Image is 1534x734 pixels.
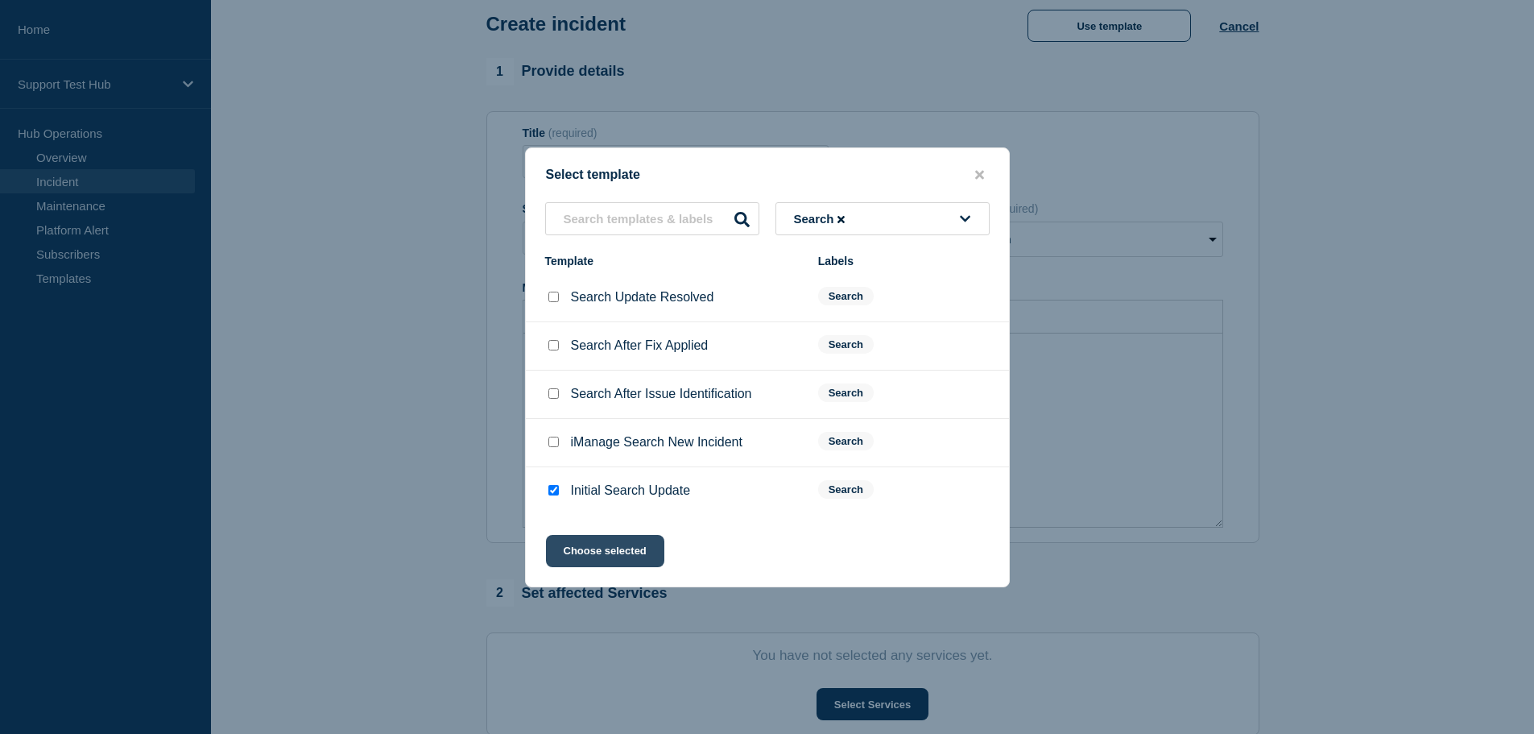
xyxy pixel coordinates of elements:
p: iManage Search New Incident [571,435,742,450]
p: Initial Search Update [571,483,691,498]
button: Search [775,202,990,235]
input: iManage Search New Incident checkbox [548,437,559,447]
div: Template [545,255,802,267]
input: Search After Issue Identification checkbox [548,388,559,399]
span: Search [818,432,874,450]
p: Search After Fix Applied [571,338,709,353]
span: Search [818,287,874,305]
input: Initial Search Update checkbox [548,485,559,496]
button: Choose selected [546,535,664,567]
input: Search After Fix Applied checkbox [548,340,559,350]
input: Search templates & labels [545,202,759,235]
span: Search [794,212,848,226]
span: Search [818,480,874,499]
div: Labels [818,255,990,267]
span: Search [818,335,874,354]
div: Select template [526,168,1009,183]
p: Search Update Resolved [571,290,714,305]
p: Search After Issue Identification [571,387,752,401]
button: close button [970,168,989,183]
span: Search [818,384,874,402]
input: Search Update Resolved checkbox [548,292,559,302]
